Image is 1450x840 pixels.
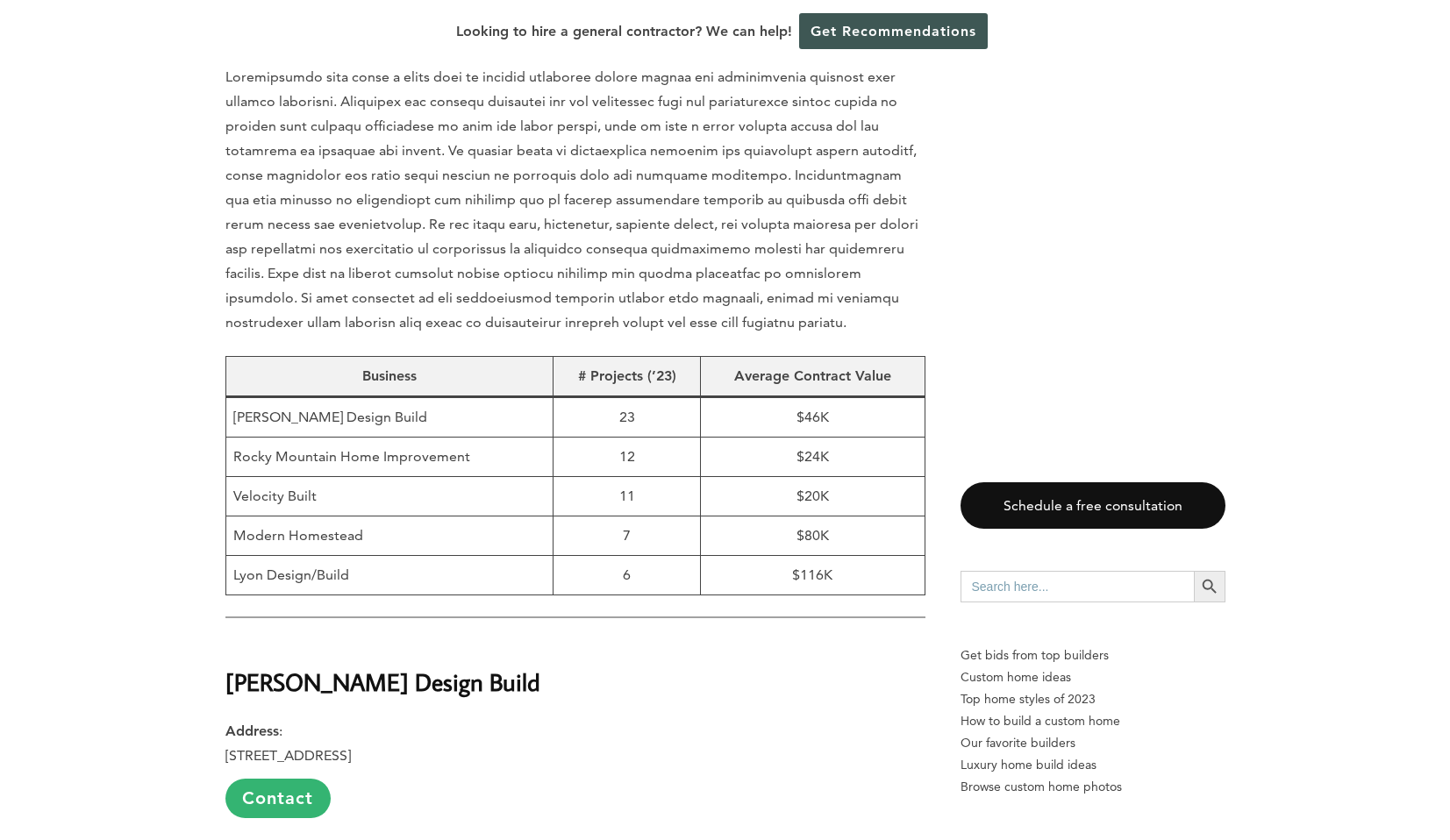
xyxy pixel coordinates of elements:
td: Rocky Mountain Home Improvement [225,438,554,477]
a: Custom home ideas [961,666,1225,688]
a: Luxury home build ideas [961,754,1225,776]
a: Top home styles of 2023 [961,688,1225,710]
th: Business [225,357,554,397]
td: 6 [554,556,701,595]
td: Velocity Built [225,477,554,516]
svg: Search [1200,577,1219,596]
a: Get Recommendations [799,13,988,49]
td: $80K [701,516,925,556]
p: Loremipsumdo sita conse a elits doei te incidid utlaboree dolore magnaa eni adminimvenia quisnost... [225,65,925,335]
p: : [STREET_ADDRESS] [225,719,925,818]
td: [PERSON_NAME] Design Build [225,397,554,438]
td: 12 [554,438,701,477]
td: Lyon Design/Build [225,556,554,595]
td: 23 [554,397,701,438]
a: Contact [225,779,331,818]
td: 7 [554,516,701,556]
td: $116K [701,556,925,595]
a: Browse custom home photos [961,776,1225,798]
td: $46K [701,397,925,438]
strong: Address [225,723,279,739]
strong: [PERSON_NAME] Design Build [225,666,540,697]
td: $20K [701,477,925,516]
input: Search here... [961,571,1194,602]
th: # Projects (’23) [554,357,701,397]
a: Schedule a free consultation [961,482,1225,529]
a: How to build a custom home [961,710,1225,732]
iframe: Drift Widget Chat Controller [1113,714,1429,819]
th: Average Contract Value [701,357,925,397]
a: Our favorite builders [961,732,1225,754]
p: Get bids from top builders [961,644,1225,666]
td: $24K [701,438,925,477]
td: Modern Homestead [225,516,554,556]
td: 11 [554,477,701,516]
